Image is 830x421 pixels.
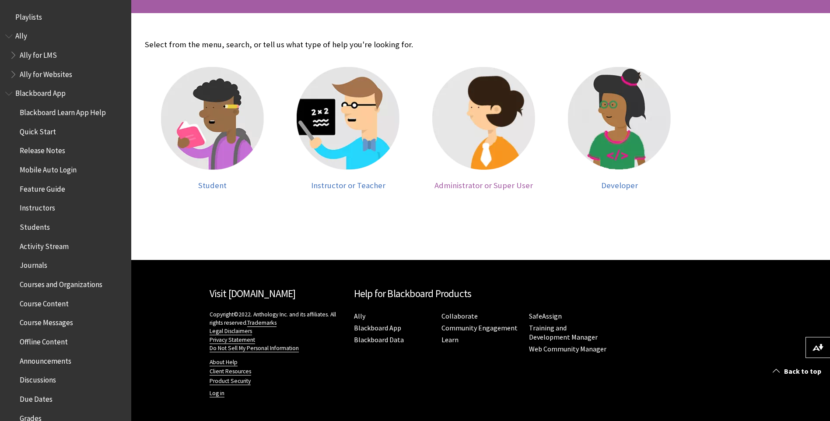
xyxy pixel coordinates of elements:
[441,323,518,333] a: Community Engagement
[20,48,57,60] span: Ally for LMS
[529,344,606,354] a: Web Community Manager
[20,277,102,289] span: Courses and Organizations
[434,180,533,190] span: Administrator or Super User
[145,39,687,50] p: Select from the menu, search, or tell us what type of help you're looking for.
[20,258,47,270] span: Journals
[766,363,830,379] a: Back to top
[20,105,106,117] span: Blackboard Learn App Help
[210,310,345,352] p: Copyright©2022. Anthology Inc. and its affiliates. All rights reserved.
[5,10,126,25] nav: Book outline for Playlists
[154,67,272,190] a: Student Student
[20,124,56,136] span: Quick Start
[354,323,401,333] a: Blackboard App
[15,29,27,41] span: Ally
[425,67,543,190] a: Administrator Administrator or Super User
[20,220,50,232] span: Students
[210,344,299,352] a: Do Not Sell My Personal Information
[354,335,404,344] a: Blackboard Data
[247,319,277,327] a: Trademarks
[20,316,73,327] span: Course Messages
[20,144,65,155] span: Release Notes
[354,312,365,321] a: Ally
[210,377,251,385] a: Product Security
[354,286,608,302] h2: Help for Blackboard Products
[529,323,598,342] a: Training and Development Manager
[289,67,407,190] a: Instructor Instructor or Teacher
[20,296,69,308] span: Course Content
[20,67,72,79] span: Ally for Websites
[20,201,55,213] span: Instructors
[20,392,53,403] span: Due Dates
[20,239,69,251] span: Activity Stream
[20,334,68,346] span: Offline Content
[161,67,264,170] img: Student
[210,287,296,300] a: Visit [DOMAIN_NAME]
[529,312,562,321] a: SafeAssign
[20,182,65,193] span: Feature Guide
[20,372,56,384] span: Discussions
[198,180,227,190] span: Student
[311,180,385,190] span: Instructor or Teacher
[560,67,679,190] a: Developer
[210,368,251,375] a: Client Resources
[15,86,66,98] span: Blackboard App
[210,389,224,397] a: Log in
[20,162,77,174] span: Mobile Auto Login
[210,327,252,335] a: Legal Disclaimers
[20,354,71,365] span: Announcements
[432,67,535,170] img: Administrator
[210,358,238,366] a: About Help
[441,312,478,321] a: Collaborate
[441,335,459,344] a: Learn
[297,67,399,170] img: Instructor
[15,10,42,21] span: Playlists
[601,180,638,190] span: Developer
[5,29,126,82] nav: Book outline for Anthology Ally Help
[210,336,255,344] a: Privacy Statement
